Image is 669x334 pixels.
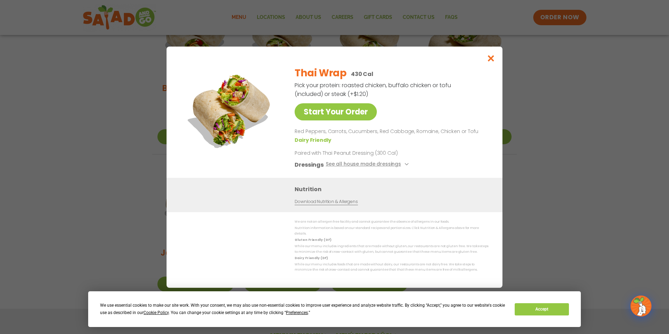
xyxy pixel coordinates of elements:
a: Start Your Order [295,103,377,120]
a: Download Nutrition & Allergens [295,198,358,205]
p: Red Peppers, Carrots, Cucumbers, Red Cabbage, Romaine, Chicken or Tofu [295,127,486,136]
h3: Nutrition [295,185,492,193]
button: Close modal [480,47,502,70]
li: Dairy Friendly [295,136,332,144]
strong: Dairy Friendly (DF) [295,256,328,260]
h2: Thai Wrap [295,66,346,81]
p: While our menu includes foods that are made without dairy, our restaurants are not dairy free. We... [295,262,488,273]
strong: Gluten Friendly (GF) [295,238,331,242]
p: While our menu includes ingredients that are made without gluten, our restaurants are not gluten ... [295,244,488,255]
p: Nutrition information is based on our standard recipes and portion sizes. Click Nutrition & Aller... [295,225,488,236]
span: Preferences [286,310,308,315]
p: Pick your protein: roasted chicken, buffalo chicken or tofu (included) or steak (+$1.20) [295,81,452,98]
div: Cookie Consent Prompt [88,291,581,327]
h3: Dressings [295,160,324,169]
p: We are not an allergen free facility and cannot guarantee the absence of allergens in our foods. [295,219,488,224]
p: Paired with Thai Peanut Dressing (300 Cal) [295,149,424,156]
button: See all house made dressings [326,160,411,169]
img: Featured product photo for Thai Wrap [182,61,280,159]
p: 430 Cal [351,70,373,78]
div: We use essential cookies to make our site work. With your consent, we may also use non-essential ... [100,302,506,316]
button: Accept [515,303,569,315]
img: wpChatIcon [631,296,651,316]
span: Cookie Policy [143,310,169,315]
